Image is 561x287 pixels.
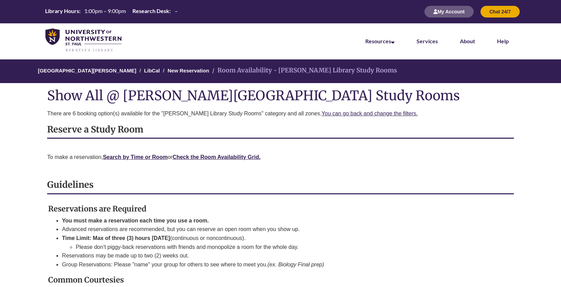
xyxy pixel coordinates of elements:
[84,8,126,14] span: 1:00pm – 9:00pm
[424,6,474,18] button: My Account
[481,9,520,14] a: Chat 24/7
[45,28,121,53] img: UNWSP Library Logo
[62,218,209,223] strong: You must make a reservation each time you use a room.
[62,251,497,260] li: Reservations may be made up to two (2) weeks out.
[168,68,209,73] a: New Reservation
[42,7,180,15] table: Hours Today
[47,59,514,83] nav: Breadcrumb
[417,38,438,44] a: Services
[47,153,514,161] p: To make a reservation, or
[47,124,143,135] strong: Reserve a Study Room
[424,9,474,14] a: My Account
[62,225,497,234] li: Advanced reservations are recommended, but you can reserve an open room when you show up.
[42,7,82,15] th: Library Hours:
[103,154,168,160] a: Search by Time or Room
[76,243,497,252] li: Please don't piggy-back reservations with friends and monopolize a room for the whole day.
[48,275,124,285] strong: Common Courtesies
[365,38,395,44] a: Resources
[38,68,136,73] a: [GEOGRAPHIC_DATA][PERSON_NAME]
[497,38,509,44] a: Help
[211,66,397,76] li: Room Availability - [PERSON_NAME] Library Study Rooms
[62,235,170,241] strong: Time Limit: Max of three (3) hours [DATE]
[62,234,497,251] li: (continuous or noncontinuous).
[47,88,514,103] h1: Show All @ [PERSON_NAME][GEOGRAPHIC_DATA] Study Rooms
[47,179,94,190] strong: Guidelines
[42,7,180,16] a: Hours Today
[322,111,418,116] a: You can go back and change the filters.
[173,154,261,160] a: Check the Room Availability Grid.
[62,260,497,269] li: Group Reservations: Please "name" your group for others to see where to meet you.
[268,262,324,267] em: (ex. Biology Final prep)
[48,204,147,214] strong: Reservations are Required
[130,7,172,15] th: Research Desk:
[481,6,520,18] button: Chat 24/7
[47,110,514,118] p: There are 6 booking option(s) available for the "[PERSON_NAME] Library Study Rooms" category and ...
[175,8,178,14] span: –
[144,68,160,73] a: LibCal
[460,38,475,44] a: About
